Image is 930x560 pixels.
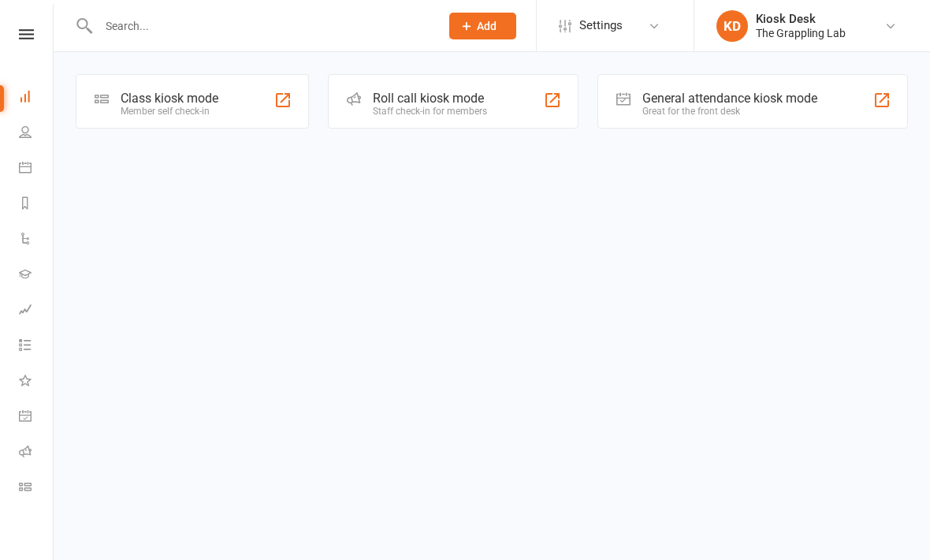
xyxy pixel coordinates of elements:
a: Dashboard [19,80,54,116]
div: The Grappling Lab [756,26,846,40]
input: Search... [94,15,429,37]
a: General attendance kiosk mode [19,400,54,435]
span: Settings [579,8,623,43]
a: Roll call kiosk mode [19,435,54,471]
a: People [19,116,54,151]
button: Add [449,13,516,39]
div: Staff check-in for members [373,106,487,117]
a: Assessments [19,293,54,329]
a: Reports [19,187,54,222]
div: Member self check-in [121,106,218,117]
div: Class kiosk mode [121,91,218,106]
div: Great for the front desk [642,106,817,117]
a: Calendar [19,151,54,187]
div: KD [716,10,748,42]
a: Class kiosk mode [19,471,54,506]
a: What's New [19,364,54,400]
div: General attendance kiosk mode [642,91,817,106]
div: Kiosk Desk [756,12,846,26]
span: Add [477,20,497,32]
div: Roll call kiosk mode [373,91,487,106]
